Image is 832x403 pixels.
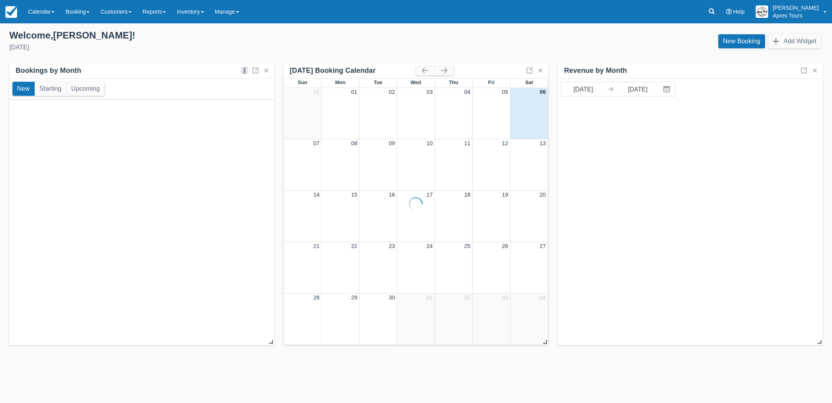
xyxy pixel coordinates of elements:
a: 14 [313,192,320,198]
p: [PERSON_NAME] [773,4,819,12]
button: Upcoming [67,82,104,96]
div: [DATE] [9,43,410,52]
a: 31 [313,89,320,95]
a: 07 [313,140,320,146]
button: Add Widget [768,34,821,48]
i: Help [726,9,732,14]
a: 29 [351,294,357,301]
div: Revenue by Month [564,66,627,75]
p: Apres Tours [773,12,819,19]
a: 01 [351,89,357,95]
a: 18 [464,192,470,198]
a: 13 [540,140,546,146]
a: 05 [502,89,508,95]
a: 01 [426,294,433,301]
a: 17 [426,192,433,198]
a: 11 [464,140,470,146]
div: Welcome , [PERSON_NAME] ! [9,30,410,41]
a: 06 [540,89,546,95]
a: 09 [389,140,395,146]
a: 04 [464,89,470,95]
a: 03 [502,294,508,301]
a: New Booking [718,34,765,48]
a: 25 [464,243,470,249]
div: Bookings by Month [16,66,81,75]
img: checkfront-main-nav-mini-logo.png [5,6,17,18]
a: 02 [389,89,395,95]
button: New [12,82,35,96]
a: 10 [426,140,433,146]
a: 02 [464,294,470,301]
img: A1 [756,5,768,18]
a: 12 [502,140,508,146]
span: Help [733,9,745,15]
a: 23 [389,243,395,249]
a: 16 [389,192,395,198]
button: Starting [35,82,66,96]
a: 21 [313,243,320,249]
input: End Date [616,82,660,96]
a: 28 [313,294,320,301]
a: 24 [426,243,433,249]
a: 20 [540,192,546,198]
input: Start Date [561,82,605,96]
a: 04 [540,294,546,301]
a: 03 [426,89,433,95]
a: 08 [351,140,357,146]
a: 27 [540,243,546,249]
a: 26 [502,243,508,249]
a: 22 [351,243,357,249]
a: 30 [389,294,395,301]
button: Interact with the calendar and add the check-in date for your trip. [660,82,675,96]
a: 19 [502,192,508,198]
a: 15 [351,192,357,198]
